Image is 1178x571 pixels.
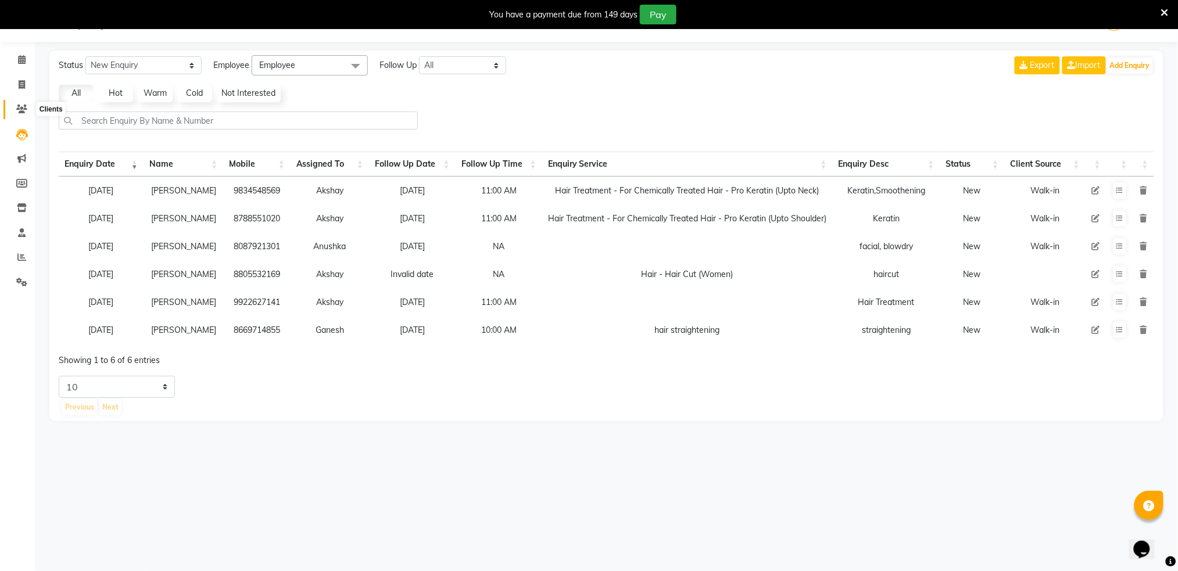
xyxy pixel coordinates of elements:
th: Name: activate to sort column ascending [144,152,223,177]
td: [DATE] [369,316,456,344]
button: Previous [62,399,97,415]
td: [DATE] [369,288,456,316]
td: New [940,177,1005,204]
button: Export [1015,56,1060,74]
th: Follow Up Date: activate to sort column ascending [369,152,456,177]
div: haircut [839,268,934,281]
td: Hair Treatment - For Chemically Treated Hair - Pro Keratin (Upto Neck) [542,177,833,204]
div: Clients [37,102,66,116]
span: Employee [259,60,295,70]
th: Assigned To : activate to sort column ascending [291,152,369,177]
td: 8087921301 [223,232,291,260]
td: 9922627141 [223,288,291,316]
th: Enquiry Date: activate to sort column ascending [59,152,144,177]
td: 11:00 AM [456,204,542,232]
span: Employee [213,59,249,71]
td: [DATE] [59,232,144,260]
span: Follow Up [379,59,417,71]
div: Keratin,Smoothening [839,185,934,197]
td: [DATE] [369,204,456,232]
td: 8805532169 [223,260,291,288]
input: Search Enquiry By Name & Number [59,112,418,130]
th: : activate to sort column ascending [1107,152,1133,177]
td: Akshay [291,260,369,288]
td: Hair - Hair Cut (Women) [542,260,833,288]
a: Import [1062,56,1106,74]
td: 8788551020 [223,204,291,232]
td: New [940,204,1005,232]
th: Enquiry Service : activate to sort column ascending [542,152,833,177]
td: Walk-in [1005,204,1086,232]
td: New [940,260,1005,288]
td: Akshay [291,204,369,232]
td: [PERSON_NAME] [144,316,223,344]
td: [DATE] [59,316,144,344]
td: Hair Treatment - For Chemically Treated Hair - Pro Keratin (Upto Shoulder) [542,204,833,232]
th: Status: activate to sort column ascending [940,152,1005,177]
td: [DATE] [59,260,144,288]
div: Showing 1 to 6 of 6 entries [59,347,505,367]
td: [DATE] [59,204,144,232]
th: Mobile : activate to sort column ascending [223,152,291,177]
iframe: chat widget [1129,525,1166,559]
th: : activate to sort column ascending [1086,152,1107,177]
a: Cold [177,85,212,102]
th: Client Source: activate to sort column ascending [1005,152,1086,177]
td: [PERSON_NAME] [144,288,223,316]
td: [DATE] [369,177,456,204]
td: Akshay [291,288,369,316]
th: Enquiry Desc: activate to sort column ascending [833,152,940,177]
td: [PERSON_NAME] [144,260,223,288]
td: Anushka [291,232,369,260]
a: Hot [98,85,133,102]
div: Keratin [839,213,934,225]
td: [DATE] [59,177,144,204]
td: 8669714855 [223,316,291,344]
th: : activate to sort column ascending [1133,152,1154,177]
div: straightening [839,324,934,336]
td: [DATE] [369,232,456,260]
button: Pay [640,5,676,24]
td: New [940,316,1005,344]
div: Hair Treatment [839,296,934,308]
a: Not Interested [217,85,281,102]
td: [PERSON_NAME] [144,204,223,232]
td: Walk-in [1005,232,1086,260]
td: NA [456,260,542,288]
div: You have a payment due from 149 days [489,9,638,21]
td: 11:00 AM [456,288,542,316]
td: 9834548569 [223,177,291,204]
td: Invalid date [369,260,456,288]
span: Status [59,59,83,71]
td: New [940,288,1005,316]
button: Next [99,399,121,415]
td: Ganesh [291,316,369,344]
td: NA [456,232,542,260]
td: hair straightening [542,316,833,344]
td: Walk-in [1005,177,1086,204]
button: Add Enquiry [1107,58,1153,74]
td: 10:00 AM [456,316,542,344]
a: All [59,85,94,102]
span: Export [1030,60,1055,70]
td: Akshay [291,177,369,204]
th: Follow Up Time : activate to sort column ascending [456,152,542,177]
a: Warm [138,85,173,102]
td: Walk-in [1005,316,1086,344]
td: New [940,232,1005,260]
td: [PERSON_NAME] [144,232,223,260]
td: 11:00 AM [456,177,542,204]
td: Walk-in [1005,288,1086,316]
td: [PERSON_NAME] [144,177,223,204]
td: [DATE] [59,288,144,316]
div: facial, blowdry [839,240,934,253]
